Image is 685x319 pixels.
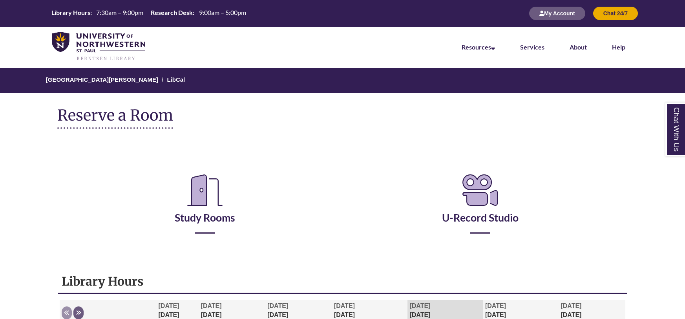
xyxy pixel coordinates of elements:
a: Resources [462,43,495,51]
a: Hours Today [48,8,249,18]
img: UNWSP Library Logo [52,32,145,61]
a: U-Record Studio [442,192,519,224]
a: Services [520,43,544,51]
span: [DATE] [409,302,430,309]
span: 7:30am – 9:00pm [96,9,143,16]
a: LibCal [167,76,185,83]
a: [GEOGRAPHIC_DATA][PERSON_NAME] [46,76,158,83]
span: 9:00am – 5:00pm [199,9,246,16]
th: Research Desk: [148,8,195,17]
nav: Breadcrumb [57,68,628,93]
button: Chat 24/7 [593,7,638,20]
h1: Reserve a Room [57,107,173,129]
span: [DATE] [334,302,355,309]
th: Library Hours: [48,8,93,17]
span: [DATE] [201,302,222,309]
div: Reserve a Room [57,148,628,257]
a: About [570,43,587,51]
span: [DATE] [159,302,179,309]
a: Help [612,43,625,51]
a: My Account [529,10,585,16]
span: [DATE] [561,302,581,309]
button: My Account [529,7,585,20]
span: [DATE] [485,302,506,309]
span: [DATE] [267,302,288,309]
a: Study Rooms [175,192,235,224]
h1: Library Hours [62,274,623,289]
a: Chat 24/7 [593,10,638,16]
